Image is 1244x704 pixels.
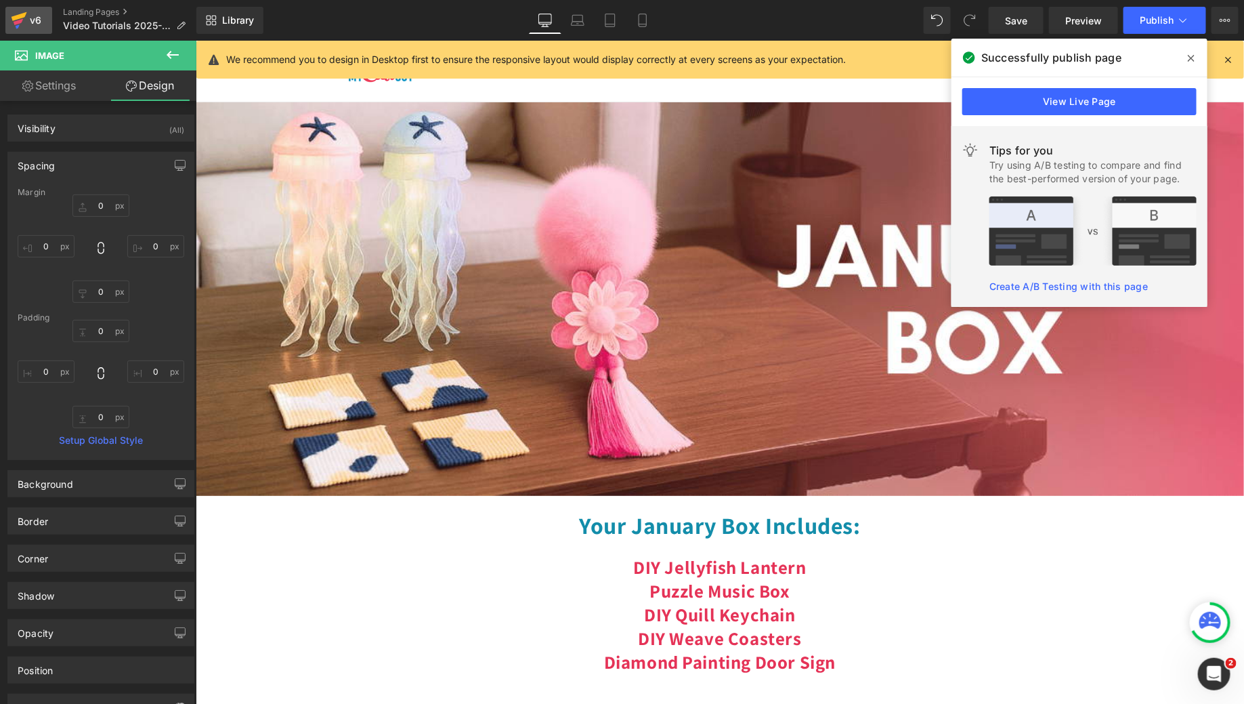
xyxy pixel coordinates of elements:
[5,7,52,34] a: v6
[561,7,594,34] a: Laptop
[724,24,772,37] span: Contact Us
[989,159,1197,186] div: Try using A/B testing to compare and find the best-performed version of your page.
[35,50,64,61] span: Image
[63,7,196,18] a: Landing Pages
[716,16,780,45] a: Contact Us
[594,24,708,37] span: Manage Your Subscription
[504,16,586,45] a: Video Tutorials
[72,194,129,217] input: 0
[1198,658,1230,690] iframe: Intercom live chat
[18,360,74,383] input: 0
[18,115,56,134] div: Visibility
[1211,7,1239,34] button: More
[18,620,53,639] div: Opacity
[810,16,840,45] summary: Search
[18,313,184,323] div: Padding
[962,88,1197,115] a: View Live Page
[18,657,53,676] div: Position
[72,406,129,428] input: 0
[280,16,412,45] a: Custom Diamond Painting
[127,235,184,257] input: 0
[1005,14,1027,28] span: Save
[72,281,129,303] input: 0
[18,188,184,197] div: Margin
[586,16,716,45] a: Manage Your Subscription
[18,471,73,490] div: Background
[63,20,171,31] span: Video Tutorials 2025-01
[18,583,54,602] div: Shadow
[412,16,504,45] a: [DATE] Collection
[18,508,48,527] div: Border
[72,320,129,342] input: 0
[27,12,44,29] div: v6
[420,24,496,37] span: [DATE] Collection
[18,545,48,564] div: Corner
[152,19,219,43] img: MyCraftJoy
[1226,658,1237,669] span: 2
[18,152,55,171] div: Spacing
[989,281,1148,292] a: Create A/B Testing with this page
[962,142,979,159] img: light.svg
[512,24,578,37] span: Video Tutorials
[981,49,1121,66] span: Successfully publish page
[169,115,184,138] div: (All)
[288,24,404,37] span: Custom Diamond Painting
[989,196,1197,266] img: tip.png
[594,7,626,34] a: Tablet
[147,14,225,47] a: MyCraftJoy
[956,7,983,34] button: Redo
[18,235,74,257] input: 0
[196,7,263,34] a: New Library
[222,14,254,26] span: Library
[18,435,184,446] a: Setup Global Style
[989,142,1197,159] div: Tips for you
[1065,14,1102,28] span: Preview
[626,7,659,34] a: Mobile
[924,7,951,34] button: Undo
[238,16,280,45] a: Home
[226,52,846,67] p: We recommend you to design in Desktop first to ensure the responsive layout would display correct...
[101,70,199,101] a: Design
[127,360,184,383] input: 0
[529,7,561,34] a: Desktop
[1123,7,1206,34] button: Publish
[1049,7,1118,34] a: Preview
[246,24,272,37] span: Home
[1140,15,1174,26] span: Publish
